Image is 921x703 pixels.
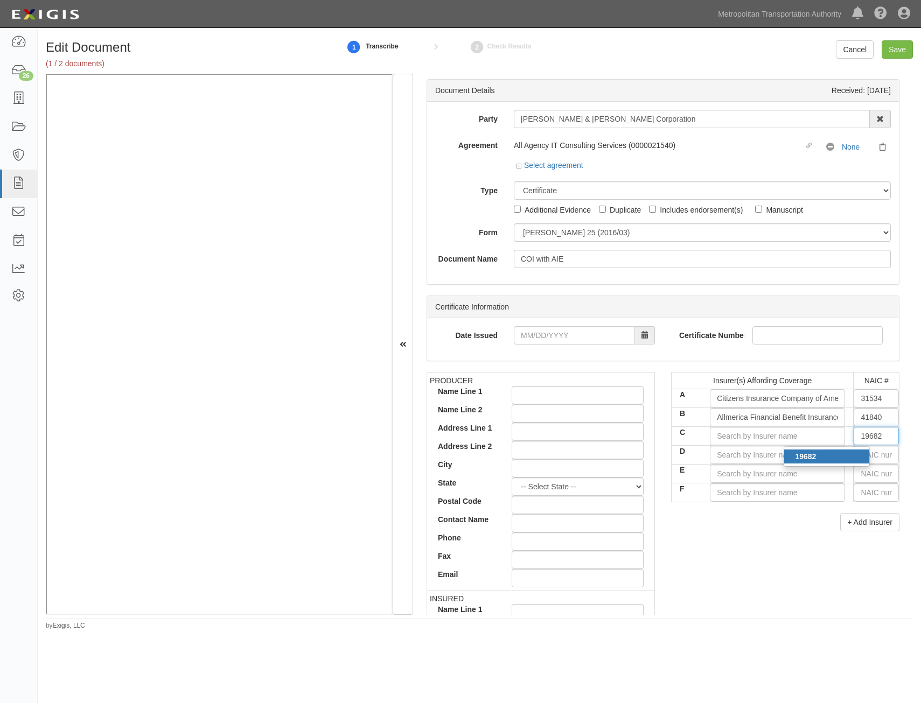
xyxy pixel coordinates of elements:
div: All Agency IT Consulting Services (0000021540) [514,140,804,151]
label: Address Line 2 [430,441,504,452]
label: Contact Name [430,514,504,525]
input: Search by Insurer name [710,465,845,483]
label: C [672,427,702,438]
label: Name Line 2 [430,404,504,415]
td: NAIC # [854,372,899,389]
input: Search by Insurer name [710,427,845,445]
div: Additional Evidence [525,203,591,215]
strong: 19682 [795,452,816,461]
div: 26 [19,71,33,81]
label: Phone [430,532,504,543]
i: Help Center - Complianz [874,8,887,20]
div: Manuscript [766,203,803,215]
a: Select agreement [517,161,583,170]
div: Received: [DATE] [832,85,891,96]
input: Manuscript [755,206,762,213]
div: Document Details [435,85,495,96]
input: NAIC number [854,465,899,483]
input: MM/DD/YYYY [514,326,635,345]
td: PRODUCER [427,372,655,590]
h1: Edit Document [46,40,324,54]
input: Search by Insurer name [710,483,845,502]
input: Search by Insurer name [710,446,845,464]
div: Certificate Information [427,296,899,318]
input: NAIC number [854,427,899,445]
i: No Coverage [826,143,840,151]
a: Metropolitan Transportation Authority [713,3,847,25]
label: E [672,465,702,475]
input: Includes endorsement(s) [649,206,656,213]
input: NAIC number [854,446,899,464]
small: Check Results [487,43,532,50]
label: Postal Code [430,496,504,507]
label: D [672,446,702,456]
label: B [672,408,702,419]
label: Certificate Number [671,326,744,341]
label: A [672,389,702,400]
input: NAIC number [854,408,899,426]
img: logo-5460c22ac91f19d4615b14bd174203de0afe785f0fc80cf4dbbc73dc1793850b.png [8,5,82,24]
a: Check Results [469,35,485,58]
label: Party [427,110,506,124]
label: Document Name [427,250,506,264]
small: by [46,621,85,630]
a: 1 [346,35,362,58]
input: Additional Evidence [514,206,521,213]
label: Date Issued [427,326,506,341]
input: Save [882,40,913,59]
td: Insurer(s) Affording Coverage [672,372,854,389]
label: Address Line 1 [430,423,504,433]
label: Type [427,181,506,196]
input: NAIC number [854,389,899,407]
small: Transcribe [366,43,398,50]
input: Search by Insurer name [710,408,845,426]
label: Form [427,223,506,238]
label: Name Line 1 [430,604,504,615]
a: Cancel [836,40,874,59]
label: Fax [430,551,504,561]
label: State [430,477,504,488]
h5: (1 / 2 documents) [46,60,324,68]
input: NAIC number [854,483,899,502]
input: Duplicate [599,206,606,213]
label: City [430,459,504,470]
div: Duplicate [610,203,641,215]
strong: 1 [346,41,362,54]
input: Search by Insurer name [710,389,845,407]
label: Name Line 1 [430,386,504,397]
button: + Add Insurer [840,513,899,531]
a: None [842,143,860,151]
div: Includes endorsement(s) [660,203,743,215]
label: Agreement [427,136,506,151]
a: Exigis, LLC [53,622,85,629]
label: Email [430,569,504,580]
strong: 2 [469,41,485,54]
i: Linked agreement [806,143,816,149]
label: F [672,483,702,494]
